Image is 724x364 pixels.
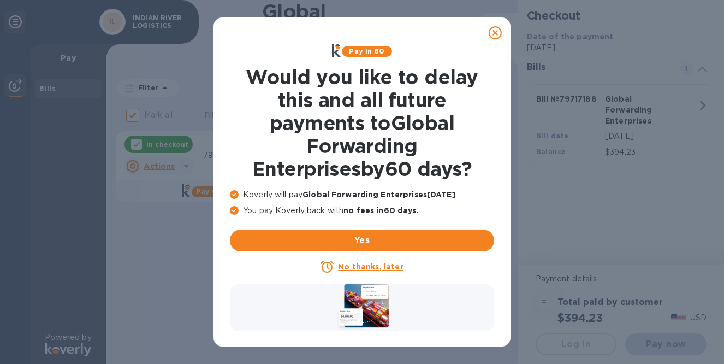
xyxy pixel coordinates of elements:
h1: Would you like to delay this and all future payments to Global Forwarding Enterprises by 60 days ? [230,66,494,180]
u: No thanks, later [338,262,403,271]
p: You pay Koverly back with [230,205,494,216]
button: Yes [230,230,494,251]
b: no fees in 60 days . [343,206,418,215]
b: Global Forwarding Enterprises [DATE] [302,190,455,199]
b: Pay in 60 [349,47,384,55]
span: Yes [239,234,485,247]
p: Koverly will pay [230,189,494,201]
